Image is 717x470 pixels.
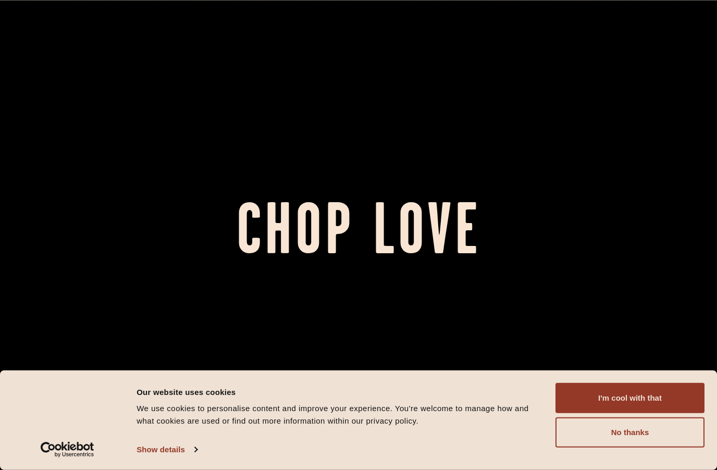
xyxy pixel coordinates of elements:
button: No thanks [555,417,704,448]
a: Usercentrics Cookiebot - opens in a new window [22,442,113,457]
a: Show details [137,442,197,457]
div: We use cookies to personalise content and improve your experience. You're welcome to manage how a... [137,402,543,427]
div: Our website uses cookies [137,386,543,398]
button: I'm cool with that [555,383,704,413]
